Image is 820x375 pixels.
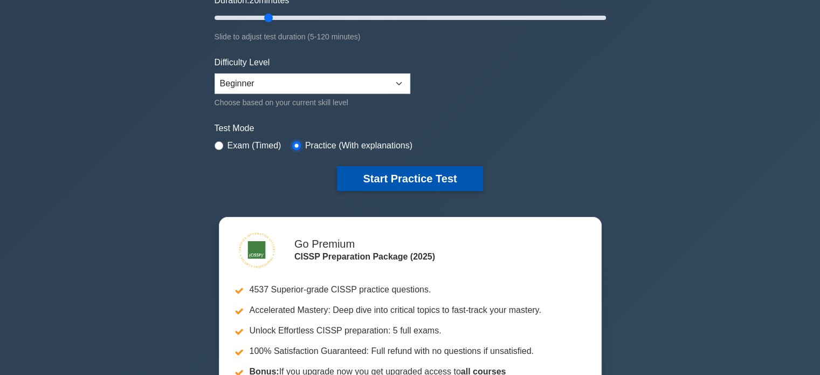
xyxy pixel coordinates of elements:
[215,30,606,43] div: Slide to adjust test duration (5-120 minutes)
[228,139,281,152] label: Exam (Timed)
[305,139,412,152] label: Practice (With explanations)
[215,56,270,69] label: Difficulty Level
[215,96,410,109] div: Choose based on your current skill level
[337,166,483,191] button: Start Practice Test
[215,122,606,135] label: Test Mode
